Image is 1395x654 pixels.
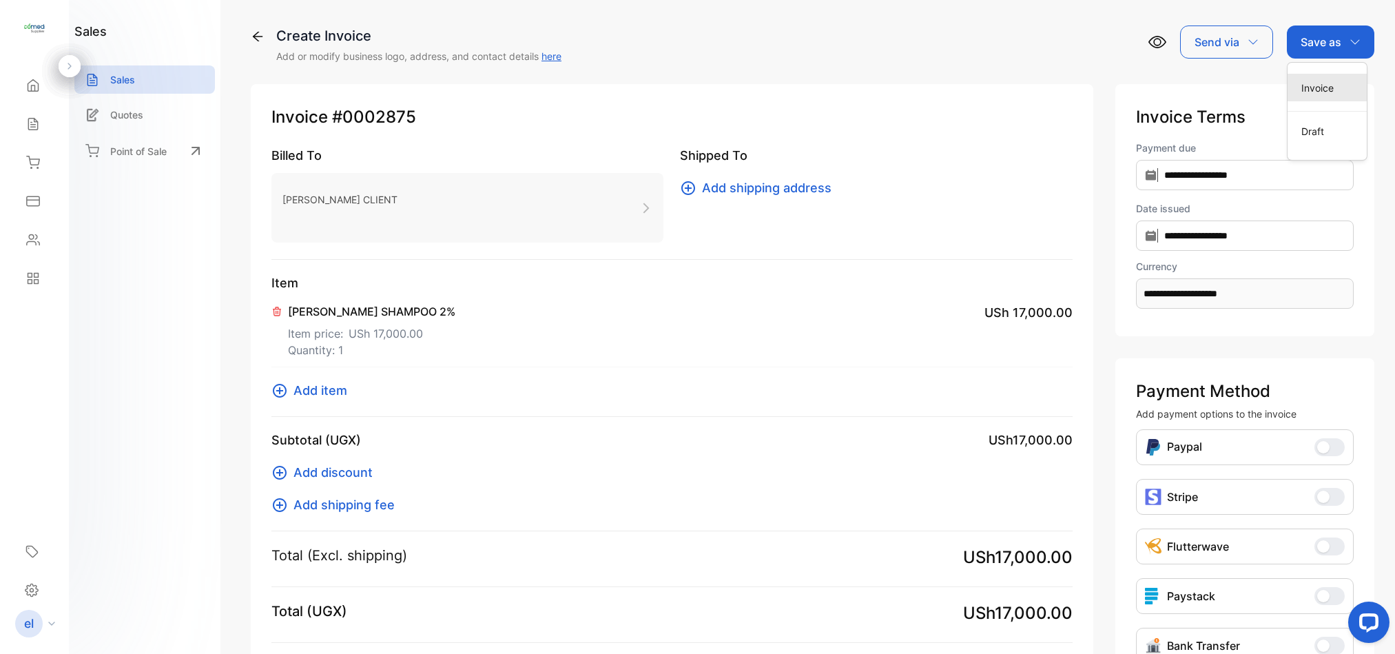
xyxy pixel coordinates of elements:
span: #0002875 [332,105,416,130]
label: Currency [1136,259,1354,274]
img: icon [1145,489,1161,505]
img: Icon [1145,438,1161,456]
button: Save as [1287,25,1374,59]
p: Payment Method [1136,379,1354,404]
p: Paypal [1167,438,1202,456]
p: Shipped To [680,146,1072,165]
p: Sales [110,72,135,87]
span: USh17,000.00 [989,431,1073,449]
button: Send via [1180,25,1273,59]
p: Bank Transfer [1167,637,1240,654]
p: Invoice Terms [1136,105,1354,130]
img: icon [1145,588,1161,604]
span: Add shipping fee [293,495,395,514]
button: Add shipping address [680,178,840,197]
img: logo [24,18,45,39]
p: Add or modify business logo, address, and contact details [276,49,561,63]
div: Draft [1288,117,1367,145]
p: Billed To [271,146,663,165]
p: Item [271,274,1073,292]
p: Invoice [271,105,1073,130]
span: USh 17,000.00 [984,303,1073,322]
button: Add item [271,381,355,400]
span: Add discount [293,463,373,482]
img: Icon [1145,538,1161,555]
p: [PERSON_NAME] SHAMPOO 2% [288,303,455,320]
span: USh17,000.00 [963,601,1073,626]
label: Payment due [1136,141,1354,155]
a: Sales [74,65,215,94]
iframe: LiveChat chat widget [1337,596,1395,654]
img: Icon [1145,637,1161,654]
span: Add shipping address [702,178,831,197]
p: Save as [1301,34,1341,50]
span: Add item [293,381,347,400]
p: Point of Sale [110,144,167,159]
p: Flutterwave [1167,538,1229,555]
p: Subtotal (UGX) [271,431,361,449]
p: Quotes [110,108,143,122]
p: Quantity: 1 [288,342,455,358]
p: Stripe [1167,489,1198,505]
button: Add discount [271,463,381,482]
div: Create Invoice [276,25,561,46]
p: el [24,615,34,633]
p: Total (Excl. shipping) [271,545,407,566]
label: Date issued [1136,201,1354,216]
span: USh17,000.00 [963,545,1073,570]
p: Item price: [288,320,455,342]
button: Add shipping fee [271,495,403,514]
a: here [541,50,561,62]
p: [PERSON_NAME] CLIENT [282,190,397,210]
p: Total (UGX) [271,601,347,622]
p: Add payment options to the invoice [1136,407,1354,421]
p: Send via [1195,34,1239,50]
a: Point of Sale [74,136,215,166]
p: Paystack [1167,588,1215,604]
h1: sales [74,22,107,41]
div: Invoice [1288,74,1367,101]
span: USh 17,000.00 [349,325,423,342]
a: Quotes [74,101,215,129]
